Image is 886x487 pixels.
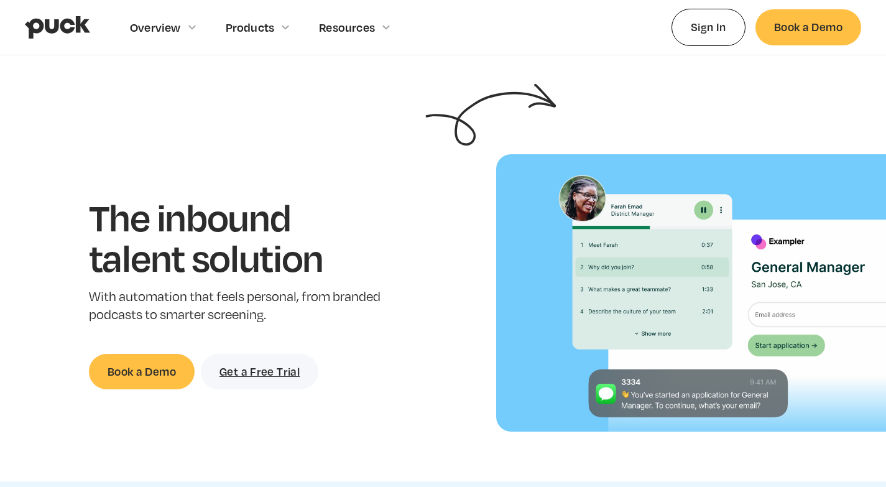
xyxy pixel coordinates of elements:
a: Sign In [671,9,745,45]
div: Overview [130,21,181,34]
div: Products [226,21,275,34]
div: Resources [319,21,375,34]
a: Get a Free Trial [201,354,318,389]
h1: The inbound talent solution [89,197,384,278]
a: Book a Demo [89,354,195,389]
a: Book a Demo [755,9,861,45]
p: With automation that feels personal, from branded podcasts to smarter screening. [89,288,384,324]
